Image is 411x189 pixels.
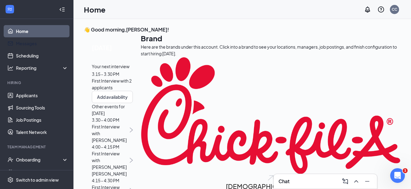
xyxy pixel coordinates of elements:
h1: Brand [141,33,401,43]
svg: Settings [7,177,13,183]
button: Add availability [92,91,133,103]
h3: Chat [278,178,290,185]
svg: Analysis [7,65,13,71]
iframe: Intercom live chat [390,168,405,183]
a: Scheduling [16,50,68,62]
span: 3:30 - 4:00 PM [92,117,128,123]
div: Onboarding [16,157,63,163]
a: Messages [16,37,68,50]
div: Here are the brands under this account. Click into a brand to see your locations, managers, job p... [141,43,401,57]
span: First Interview with [PERSON_NAME] [PERSON_NAME] [92,150,128,177]
svg: UserCheck [7,157,13,163]
div: Team Management [7,144,67,150]
div: Hiring [7,80,67,85]
button: Minimize [362,176,372,186]
a: Talent Network [16,126,68,138]
span: First Interview with 2 applicants [92,78,132,90]
img: open.6027fd2a22e1237b5b06.svg [267,174,275,181]
button: ChevronUp [351,176,361,186]
h1: Home [84,4,106,15]
svg: Minimize [364,178,371,185]
span: Other events for [DATE] [92,103,133,117]
span: 1 [403,168,408,173]
svg: QuestionInfo [377,6,385,13]
h3: 👋 Good morning, [PERSON_NAME] ! [84,26,401,33]
a: Home [16,25,68,37]
div: Reporting [16,65,69,71]
svg: ComposeMessage [342,178,349,185]
svg: WorkstreamLogo [7,6,13,12]
span: Your next interview [92,64,129,69]
a: Team [16,166,68,178]
span: [DATE] [92,43,133,52]
svg: ChevronUp [353,178,360,185]
a: Applicants [16,89,68,102]
span: 4:15 - 4:30 PM [92,177,128,184]
a: Sourcing Tools [16,102,68,114]
button: ComposeMessage [340,176,350,186]
img: Chick-fil-A [141,57,401,174]
svg: Notifications [364,6,371,13]
svg: Collapse [59,6,65,13]
span: 3:15 - 3:30 PM [92,71,119,77]
a: Job Postings [16,114,68,126]
span: First Interview with [PERSON_NAME] [92,123,128,143]
span: 4:00 - 4:15 PM [92,143,128,150]
div: CC [392,7,397,12]
div: Switch to admin view [16,177,59,183]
